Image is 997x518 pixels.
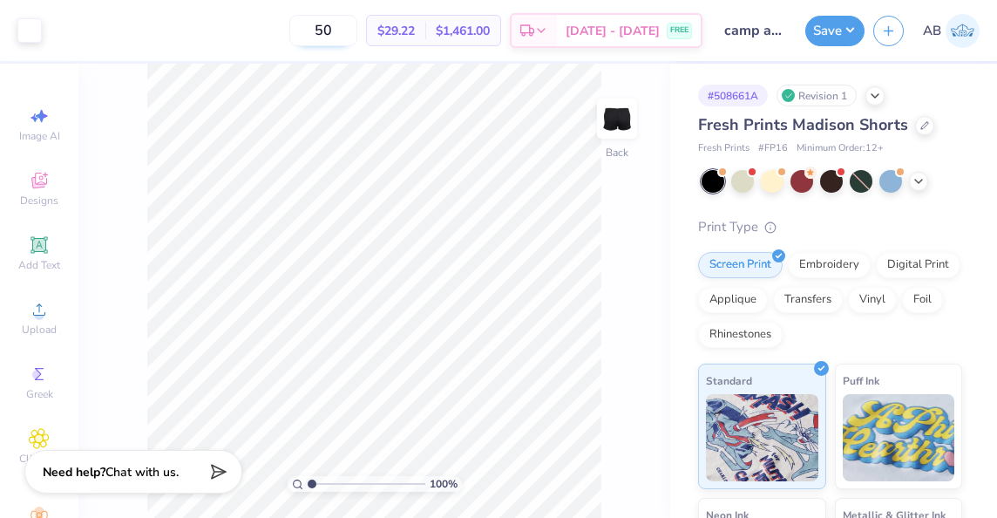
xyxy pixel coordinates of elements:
strong: Need help? [43,464,105,481]
span: Chat with us. [105,464,179,481]
div: Applique [698,287,768,313]
a: AB [923,14,980,48]
span: Minimum Order: 12 + [797,141,884,156]
div: Screen Print [698,252,783,278]
div: Digital Print [876,252,960,278]
img: Puff Ink [843,394,955,481]
span: FREE [670,24,688,37]
span: Designs [20,194,58,208]
div: Revision 1 [777,85,857,106]
img: Back [600,101,634,136]
input: Untitled Design [711,13,797,48]
div: # 508661A [698,85,768,106]
div: Back [606,145,628,160]
span: $1,461.00 [436,22,490,40]
input: – – [289,15,357,46]
span: AB [923,21,941,41]
span: Fresh Prints [698,141,749,156]
div: Print Type [698,217,962,237]
img: Annika Bergquist [946,14,980,48]
span: Add Text [18,258,60,272]
span: Greek [26,387,53,401]
span: Image AI [19,129,60,143]
span: # FP16 [758,141,788,156]
span: Standard [706,371,752,390]
span: 100 % [430,476,458,492]
span: Puff Ink [843,371,879,390]
span: Fresh Prints Madison Shorts [698,114,908,135]
img: Standard [706,394,818,481]
span: $29.22 [377,22,415,40]
span: [DATE] - [DATE] [566,22,660,40]
div: Transfers [773,287,843,313]
div: Rhinestones [698,322,783,348]
div: Embroidery [788,252,871,278]
span: Upload [22,323,57,337]
div: Vinyl [848,287,897,313]
span: Clipart & logos [9,452,70,480]
button: Save [805,16,865,46]
div: Foil [902,287,943,313]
